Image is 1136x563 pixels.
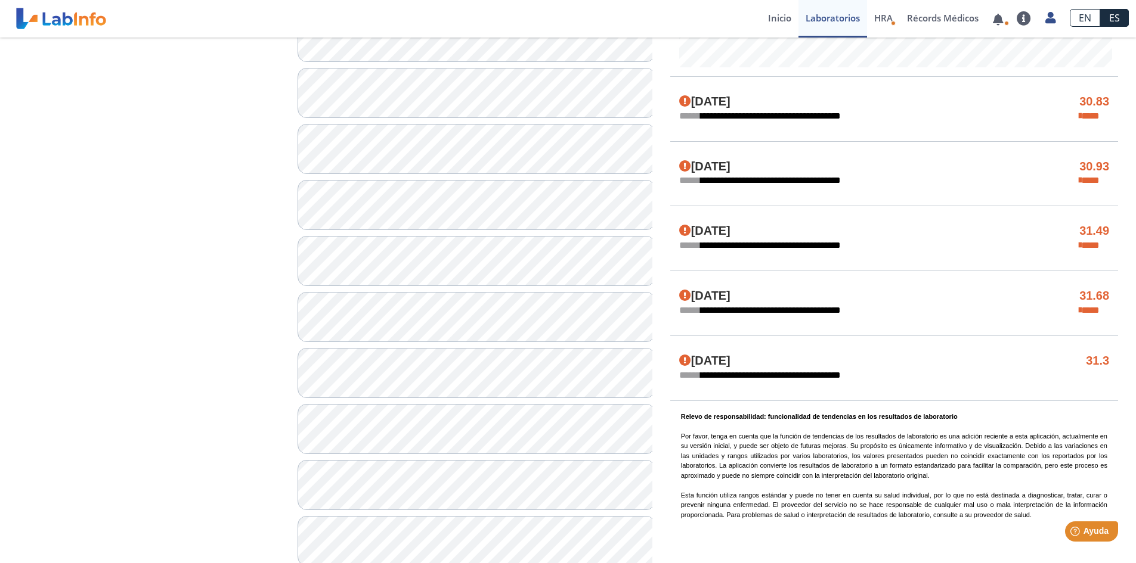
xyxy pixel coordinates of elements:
[1086,354,1109,368] h4: 31.3
[1079,160,1109,174] h4: 30.93
[679,224,730,238] h4: [DATE]
[679,160,730,174] h4: [DATE]
[681,412,1107,520] p: Por favor, tenga en cuenta que la función de tendencias de los resultados de laboratorio es una a...
[1079,95,1109,109] h4: 30.83
[1030,517,1123,550] iframe: Help widget launcher
[679,354,730,368] h4: [DATE]
[1070,9,1100,27] a: EN
[1100,9,1129,27] a: ES
[679,95,730,109] h4: [DATE]
[681,413,958,420] b: Relevo de responsabilidad: funcionalidad de tendencias en los resultados de laboratorio
[679,289,730,303] h4: [DATE]
[874,12,893,24] span: HRA
[1079,289,1109,303] h4: 31.68
[1079,224,1109,238] h4: 31.49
